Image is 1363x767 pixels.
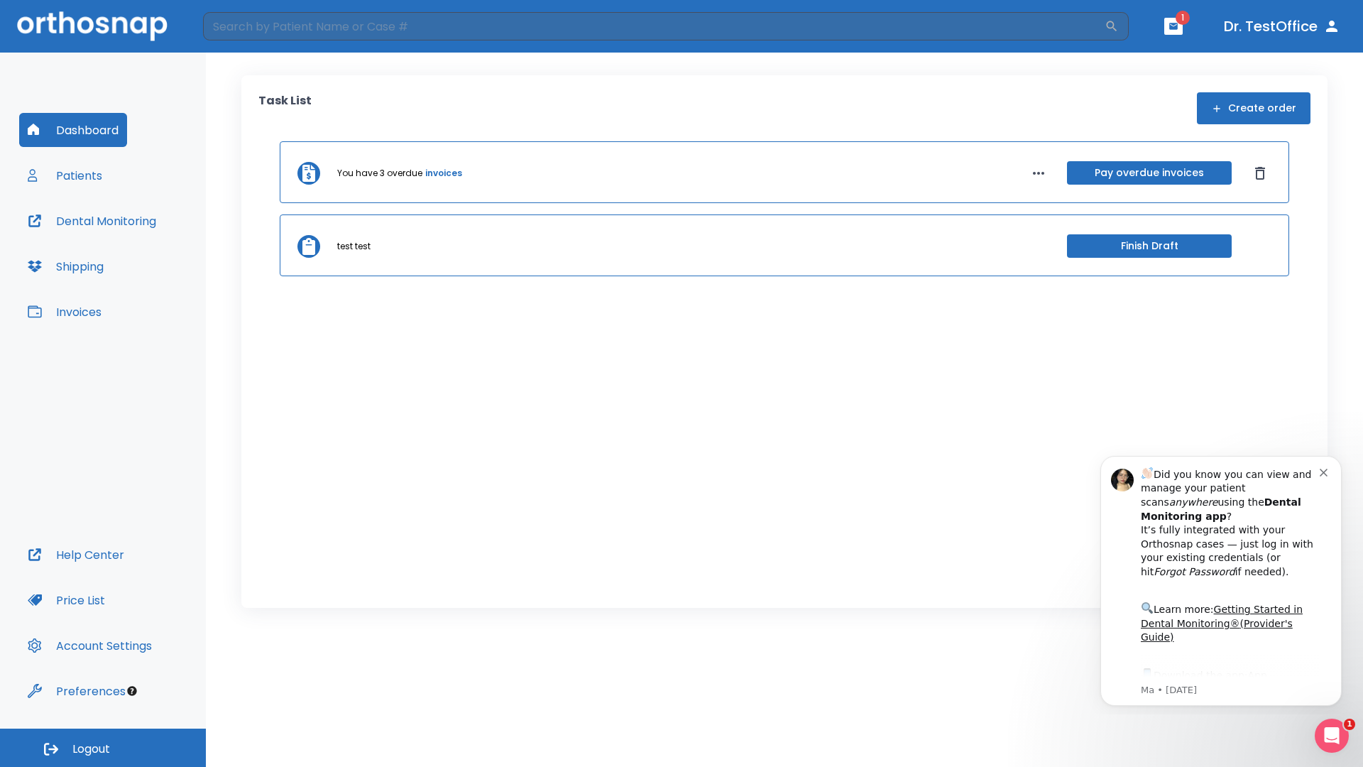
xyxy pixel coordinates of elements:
[19,158,111,192] button: Patients
[19,295,110,329] button: Invoices
[337,240,371,253] p: test test
[62,241,241,254] p: Message from Ma, sent 7w ago
[258,92,312,124] p: Task List
[19,674,134,708] button: Preferences
[126,685,138,697] div: Tooltip anchor
[1176,11,1190,25] span: 1
[241,22,252,33] button: Dismiss notification
[19,583,114,617] button: Price List
[62,223,241,295] div: Download the app: | ​ Let us know if you need help getting started!
[17,11,168,40] img: Orthosnap
[72,741,110,757] span: Logout
[1067,234,1232,258] button: Finish Draft
[1249,162,1271,185] button: Dismiss
[1218,13,1346,39] button: Dr. TestOffice
[19,249,112,283] button: Shipping
[1067,161,1232,185] button: Pay overdue invoices
[203,12,1105,40] input: Search by Patient Name or Case #
[19,629,160,663] button: Account Settings
[1315,719,1349,753] iframe: Intercom live chat
[1079,443,1363,714] iframe: Intercom notifications message
[62,227,188,252] a: App Store
[337,167,422,180] p: You have 3 overdue
[425,167,462,180] a: invoices
[1344,719,1355,730] span: 1
[19,113,127,147] button: Dashboard
[19,204,165,238] button: Dental Monitoring
[19,538,133,572] button: Help Center
[1197,92,1310,124] button: Create order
